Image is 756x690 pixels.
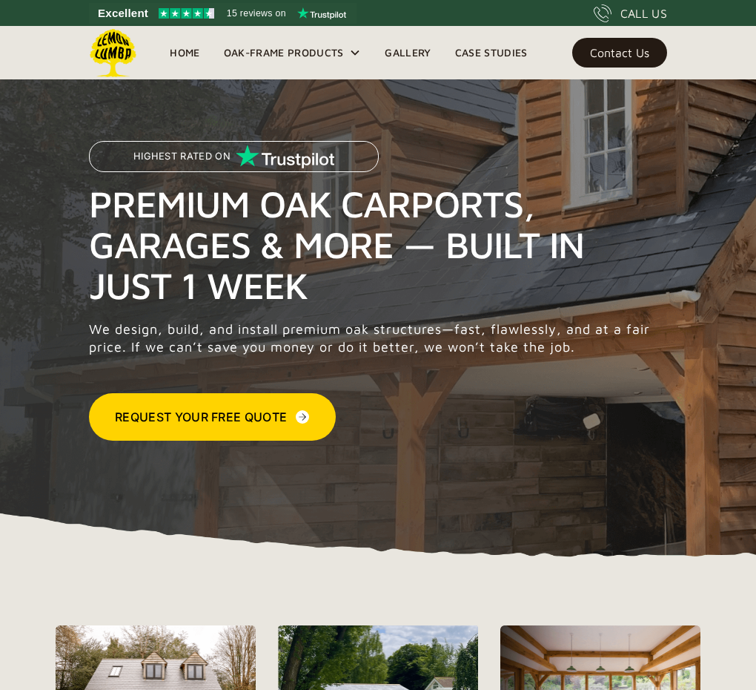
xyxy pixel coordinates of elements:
[89,183,658,306] h1: Premium Oak Carports, Garages & More — Built in Just 1 Week
[89,3,357,24] a: See Lemon Lumba reviews on Trustpilot
[133,151,231,162] p: Highest Rated on
[594,4,667,22] a: CALL US
[373,42,442,64] a: Gallery
[227,4,286,22] span: 15 reviews on
[443,42,540,64] a: Case Studies
[98,4,148,22] span: Excellent
[89,141,379,183] a: Highest Rated on
[159,8,214,19] img: Trustpilot 4.5 stars
[572,38,667,68] a: Contact Us
[212,26,374,79] div: Oak-Frame Products
[158,42,211,64] a: Home
[590,47,649,58] div: Contact Us
[89,321,658,356] p: We design, build, and install premium oak structures—fast, flawlessly, and at a fair price. If we...
[297,7,346,19] img: Trustpilot logo
[620,4,667,22] div: CALL US
[224,44,344,62] div: Oak-Frame Products
[89,393,336,441] a: Request Your Free Quote
[115,408,287,426] div: Request Your Free Quote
